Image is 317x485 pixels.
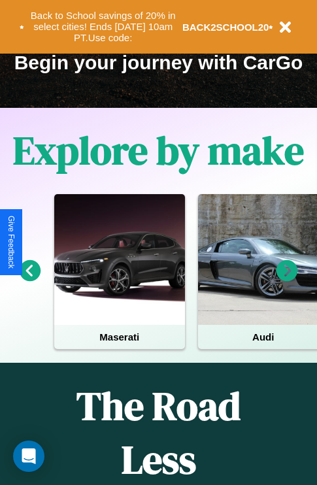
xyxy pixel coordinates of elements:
b: BACK2SCHOOL20 [182,22,269,33]
h1: Explore by make [13,124,304,177]
h4: Maserati [54,325,185,349]
div: Give Feedback [7,216,16,269]
div: Open Intercom Messenger [13,441,44,472]
button: Back to School savings of 20% in select cities! Ends [DATE] 10am PT.Use code: [24,7,182,47]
